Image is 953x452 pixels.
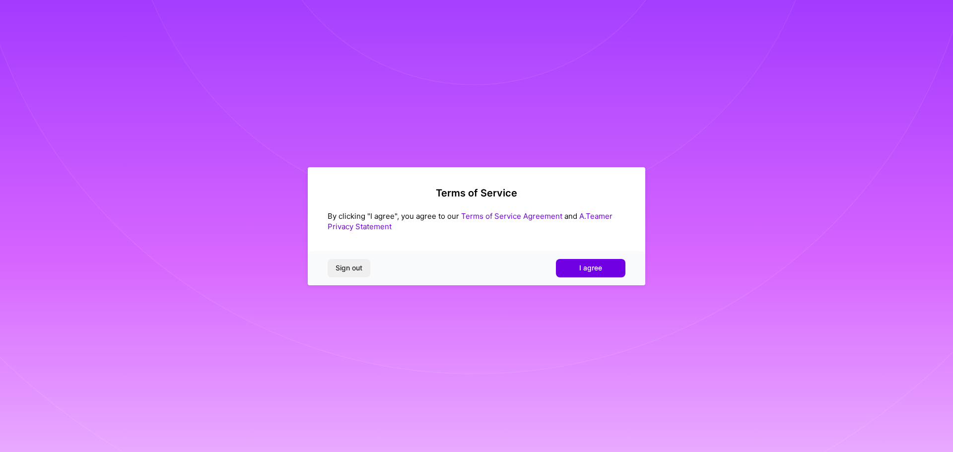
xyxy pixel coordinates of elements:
a: Terms of Service Agreement [461,211,562,221]
button: Sign out [328,259,370,277]
span: I agree [579,263,602,273]
h2: Terms of Service [328,187,625,199]
span: Sign out [336,263,362,273]
button: I agree [556,259,625,277]
div: By clicking "I agree", you agree to our and [328,211,625,232]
